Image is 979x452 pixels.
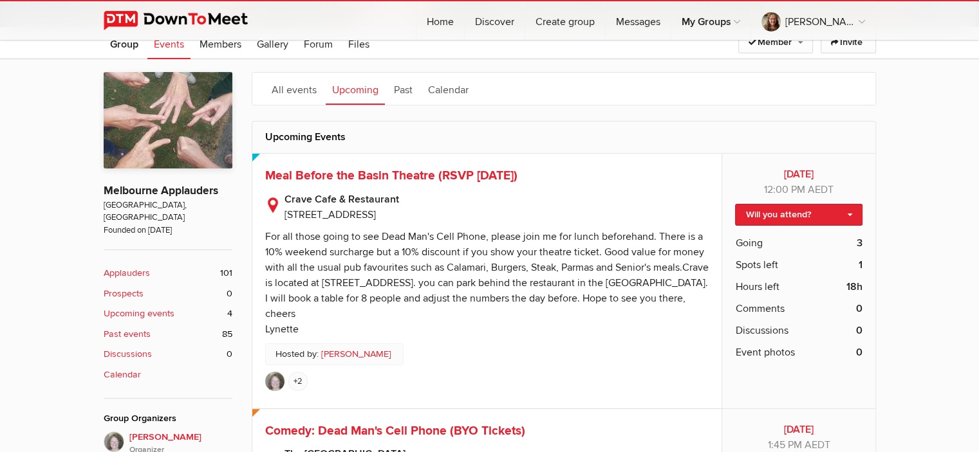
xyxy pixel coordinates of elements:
span: Gallery [257,38,288,51]
span: Events [154,38,184,51]
span: Discussions [735,323,788,338]
div: For all those going to see Dead Man's Cell Phone, please join me for lunch beforehand. There is a... [265,230,709,336]
span: 1:45 PM [767,438,801,451]
div: Group Organizers [104,411,232,426]
a: Applauders 101 [104,266,232,280]
a: Calendar [422,73,475,105]
b: Calendar [104,368,141,382]
span: Hours left [735,279,779,294]
b: Prospects [104,287,144,301]
b: Upcoming events [104,307,174,321]
b: Crave Cafe & Restaurant [284,192,709,207]
b: 0 [856,345,862,360]
b: Applauders [104,266,150,280]
a: All events [265,73,323,105]
span: Spots left [735,257,778,273]
span: 0 [227,287,232,301]
a: Meal Before the Basin Theatre (RSVP [DATE]) [265,168,517,183]
a: Member [738,32,813,53]
a: Melbourne Applauders [104,184,218,197]
a: Invite [821,32,876,53]
a: Discussions 0 [104,347,232,361]
span: Files [348,38,369,51]
a: Prospects 0 [104,287,232,301]
span: Comments [735,301,784,316]
b: 18h [846,279,862,294]
a: Gallery [250,27,295,59]
b: 0 [856,323,862,338]
a: Comedy: Dead Man's Cell Phone (BYO Tickets) [265,423,525,438]
p: Hosted by: [265,343,404,365]
span: 0 [227,347,232,361]
span: Australia/Sydney [808,183,834,196]
img: Lynette W [265,372,284,391]
a: Group [104,27,145,59]
span: Australia/Sydney [804,438,830,451]
a: Home [416,1,464,40]
b: 1 [859,257,862,273]
a: +2 [288,372,308,391]
img: Melbourne Applauders [104,72,232,168]
a: Upcoming events 4 [104,307,232,321]
b: Discussions [104,347,152,361]
span: 4 [227,307,232,321]
a: Upcoming [326,73,385,105]
span: Founded on [DATE] [104,224,232,237]
span: Forum [304,38,333,51]
span: 85 [222,327,232,341]
a: Files [342,27,376,59]
a: Messages [606,1,671,40]
b: [DATE] [735,167,862,182]
span: [GEOGRAPHIC_DATA], [GEOGRAPHIC_DATA] [104,199,232,224]
a: Discover [465,1,525,40]
a: Events [147,27,191,59]
a: [PERSON_NAME] [321,347,391,361]
a: Calendar [104,368,232,382]
a: Members [193,27,248,59]
span: [STREET_ADDRESS] [284,208,376,221]
a: My Groups [671,1,751,40]
img: Lynette W [104,431,124,452]
a: Past events 85 [104,327,232,341]
span: Group [110,38,138,51]
b: 0 [856,301,862,316]
a: Create group [525,1,605,40]
b: Past events [104,327,151,341]
img: DownToMeet [104,11,268,30]
span: 12:00 PM [764,183,805,196]
a: Will you attend? [735,204,862,226]
span: Event photos [735,345,794,360]
span: Going [735,235,762,251]
span: Members [200,38,241,51]
b: 3 [857,235,862,251]
b: [DATE] [735,422,862,437]
h2: Upcoming Events [265,122,862,152]
span: 101 [220,266,232,280]
a: Past [387,73,419,105]
a: Forum [297,27,339,59]
a: [PERSON_NAME] [PERSON_NAME] [751,1,875,40]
